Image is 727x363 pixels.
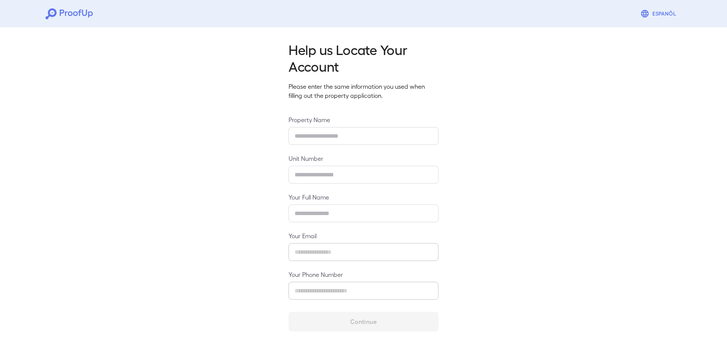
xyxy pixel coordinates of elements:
[289,82,438,100] p: Please enter the same information you used when filling out the property application.
[289,231,438,240] label: Your Email
[637,6,682,21] button: Espanõl
[289,270,438,279] label: Your Phone Number
[289,115,438,124] label: Property Name
[289,41,438,74] h2: Help us Locate Your Account
[289,193,438,201] label: Your Full Name
[289,154,438,163] label: Unit Number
